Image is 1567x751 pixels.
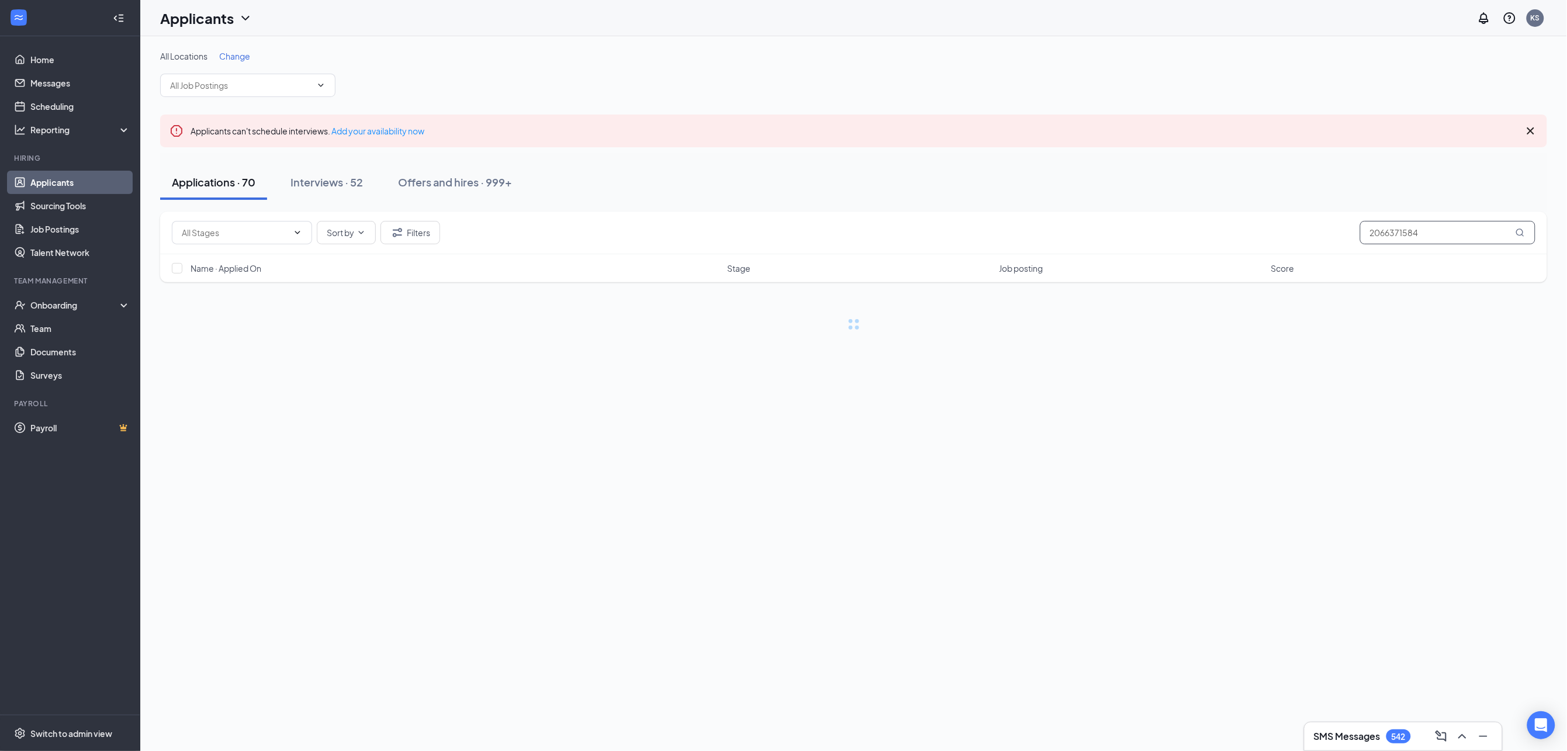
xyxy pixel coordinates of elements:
[30,728,112,739] div: Switch to admin view
[1392,732,1406,742] div: 542
[30,71,130,95] a: Messages
[14,153,128,163] div: Hiring
[238,11,252,25] svg: ChevronDown
[1453,727,1472,746] button: ChevronUp
[1360,221,1535,244] input: Search in applications
[30,241,130,264] a: Talent Network
[1476,729,1490,743] svg: Minimize
[1455,729,1469,743] svg: ChevronUp
[398,175,512,189] div: Offers and hires · 999+
[30,48,130,71] a: Home
[30,416,130,439] a: PayrollCrown
[390,226,404,240] svg: Filter
[1432,727,1451,746] button: ComposeMessage
[30,299,120,311] div: Onboarding
[170,124,184,138] svg: Error
[14,299,26,311] svg: UserCheck
[357,228,366,237] svg: ChevronDown
[380,221,440,244] button: Filter Filters
[191,126,424,136] span: Applicants can't schedule interviews.
[293,228,302,237] svg: ChevronDown
[1314,730,1381,743] h3: SMS Messages
[1477,11,1491,25] svg: Notifications
[1531,13,1540,23] div: KS
[30,171,130,194] a: Applicants
[728,262,751,274] span: Stage
[191,262,261,274] span: Name · Applied On
[14,399,128,409] div: Payroll
[170,79,312,92] input: All Job Postings
[14,124,26,136] svg: Analysis
[290,175,363,189] div: Interviews · 52
[160,51,207,61] span: All Locations
[30,194,130,217] a: Sourcing Tools
[219,51,250,61] span: Change
[14,276,128,286] div: Team Management
[30,217,130,241] a: Job Postings
[1516,228,1525,237] svg: MagnifyingGlass
[1271,262,1295,274] span: Score
[30,317,130,340] a: Team
[1524,124,1538,138] svg: Cross
[160,8,234,28] h1: Applicants
[1434,729,1448,743] svg: ComposeMessage
[999,262,1043,274] span: Job posting
[1503,11,1517,25] svg: QuestionInfo
[1527,711,1555,739] div: Open Intercom Messenger
[30,95,130,118] a: Scheduling
[113,12,124,24] svg: Collapse
[316,81,326,90] svg: ChevronDown
[30,124,131,136] div: Reporting
[14,728,26,739] svg: Settings
[331,126,424,136] a: Add your availability now
[172,175,255,189] div: Applications · 70
[13,12,25,23] svg: WorkstreamLogo
[327,229,354,237] span: Sort by
[30,364,130,387] a: Surveys
[182,226,288,239] input: All Stages
[317,221,376,244] button: Sort byChevronDown
[1474,727,1493,746] button: Minimize
[30,340,130,364] a: Documents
